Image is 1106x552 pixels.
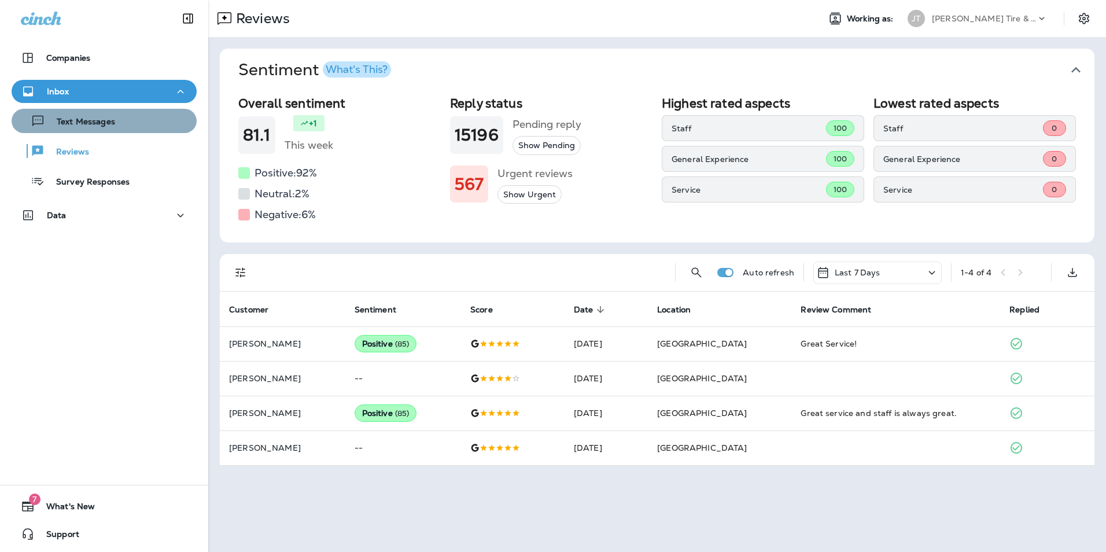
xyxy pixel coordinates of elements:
[847,14,896,24] span: Working as:
[883,185,1043,194] p: Service
[565,326,648,361] td: [DATE]
[801,338,991,349] div: Great Service!
[672,124,826,133] p: Staff
[355,335,417,352] div: Positive
[801,407,991,419] div: Great service and staff is always great.
[355,305,396,315] span: Sentiment
[657,408,747,418] span: [GEOGRAPHIC_DATA]
[45,117,115,128] p: Text Messages
[883,124,1043,133] p: Staff
[961,268,991,277] div: 1 - 4 of 4
[834,154,847,164] span: 100
[323,61,391,78] button: What's This?
[801,305,871,315] span: Review Comment
[455,126,499,145] h1: 15196
[12,169,197,193] button: Survey Responses
[1074,8,1094,29] button: Settings
[657,305,691,315] span: Location
[229,443,336,452] p: [PERSON_NAME]
[229,339,336,348] p: [PERSON_NAME]
[657,373,747,384] span: [GEOGRAPHIC_DATA]
[395,409,410,418] span: ( 85 )
[12,204,197,227] button: Data
[513,136,581,155] button: Show Pending
[255,164,317,182] h5: Positive: 92 %
[1052,123,1057,133] span: 0
[657,304,706,315] span: Location
[672,154,826,164] p: General Experience
[35,529,79,543] span: Support
[497,185,562,204] button: Show Urgent
[657,338,747,349] span: [GEOGRAPHIC_DATA]
[238,96,441,111] h2: Overall sentiment
[685,261,708,284] button: Search Reviews
[345,430,461,465] td: --
[355,404,417,422] div: Positive
[565,361,648,396] td: [DATE]
[345,361,461,396] td: --
[45,177,130,188] p: Survey Responses
[243,126,271,145] h1: 81.1
[229,409,336,418] p: [PERSON_NAME]
[229,304,283,315] span: Customer
[835,268,880,277] p: Last 7 Days
[238,60,391,80] h1: Sentiment
[12,495,197,518] button: 7What's New
[12,522,197,546] button: Support
[883,154,1043,164] p: General Experience
[574,304,609,315] span: Date
[355,304,411,315] span: Sentiment
[672,185,826,194] p: Service
[47,211,67,220] p: Data
[801,304,886,315] span: Review Comment
[229,305,268,315] span: Customer
[29,494,40,505] span: 7
[565,430,648,465] td: [DATE]
[1009,304,1055,315] span: Replied
[470,305,493,315] span: Score
[932,14,1036,23] p: [PERSON_NAME] Tire & Auto
[470,304,508,315] span: Score
[35,502,95,516] span: What's New
[1009,305,1039,315] span: Replied
[229,49,1104,91] button: SentimentWhat's This?
[45,147,89,158] p: Reviews
[450,96,652,111] h2: Reply status
[46,53,90,62] p: Companies
[229,374,336,383] p: [PERSON_NAME]
[255,205,316,224] h5: Negative: 6 %
[513,115,581,134] h5: Pending reply
[220,91,1094,242] div: SentimentWhat's This?
[455,175,484,194] h1: 567
[172,7,204,30] button: Collapse Sidebar
[1052,154,1057,164] span: 0
[574,305,593,315] span: Date
[12,139,197,163] button: Reviews
[47,87,69,96] p: Inbox
[395,339,410,349] span: ( 85 )
[229,261,252,284] button: Filters
[497,164,573,183] h5: Urgent reviews
[309,117,317,129] p: +1
[12,109,197,133] button: Text Messages
[834,185,847,194] span: 100
[908,10,925,27] div: JT
[1061,261,1084,284] button: Export as CSV
[231,10,290,27] p: Reviews
[255,185,309,203] h5: Neutral: 2 %
[285,136,333,154] h5: This week
[834,123,847,133] span: 100
[12,80,197,103] button: Inbox
[657,443,747,453] span: [GEOGRAPHIC_DATA]
[12,46,197,69] button: Companies
[662,96,864,111] h2: Highest rated aspects
[1052,185,1057,194] span: 0
[873,96,1076,111] h2: Lowest rated aspects
[326,64,388,75] div: What's This?
[743,268,794,277] p: Auto refresh
[565,396,648,430] td: [DATE]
